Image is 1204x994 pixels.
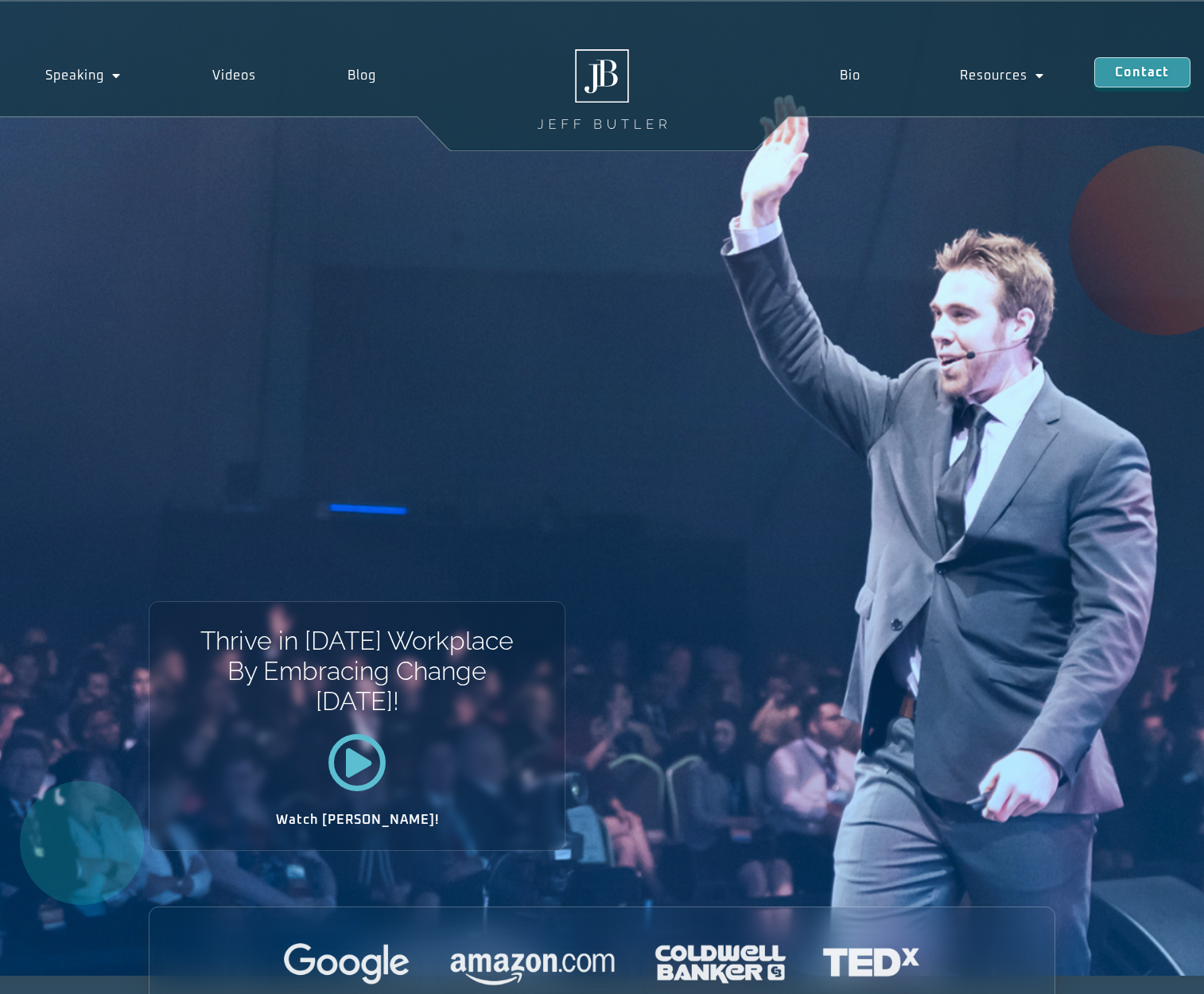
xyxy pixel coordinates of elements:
[1115,66,1169,79] span: Contact
[790,57,1094,94] nav: Menu
[1094,57,1190,87] a: Contact
[167,57,302,94] a: Videos
[200,626,515,717] h1: Thrive in [DATE] Workplace By Embracing Change [DATE]!
[911,57,1095,94] a: Resources
[302,57,422,94] a: Blog
[790,57,911,94] a: Bio
[205,813,509,826] h2: Watch [PERSON_NAME]!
